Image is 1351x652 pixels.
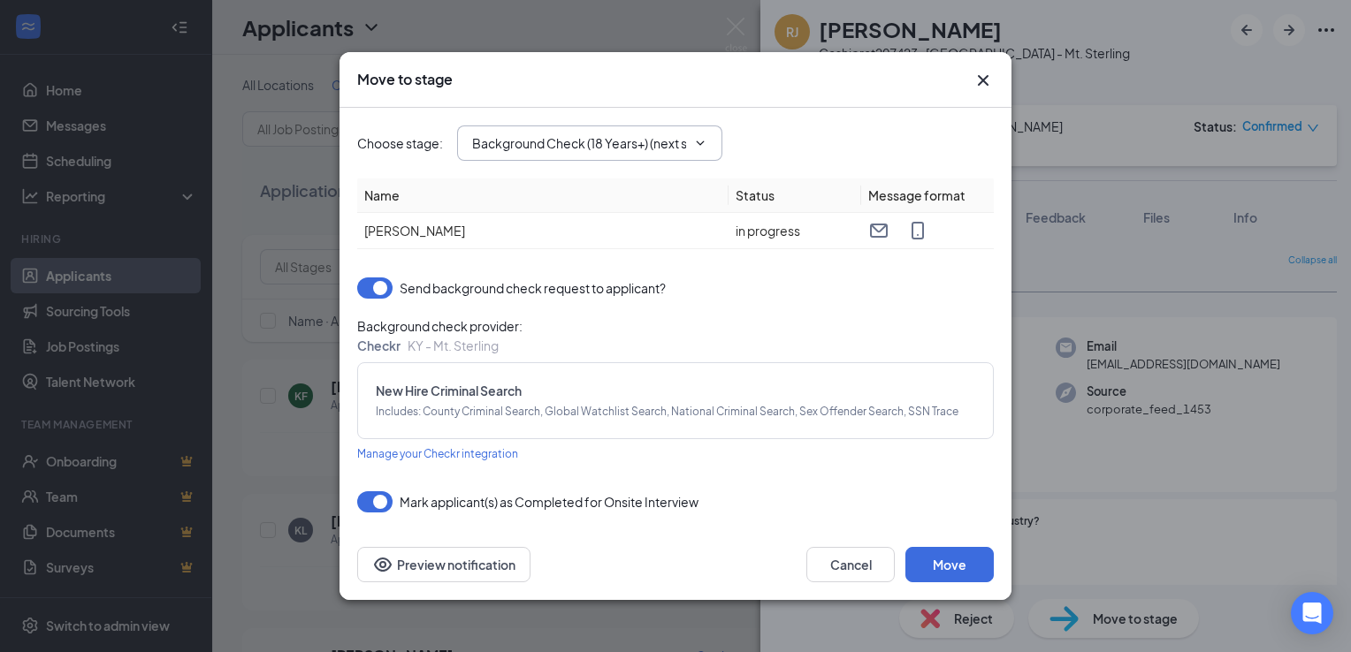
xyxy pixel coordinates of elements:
span: Choose stage : [357,133,443,153]
th: Message format [861,178,994,213]
td: in progress [729,213,861,249]
h3: Move to stage [357,70,453,89]
svg: Cross [973,70,994,91]
button: Preview notificationEye [357,547,530,582]
span: New Hire Criminal Search [376,381,975,400]
span: Includes : County Criminal Search, Global Watchlist Search, National Criminal Search, Sex Offende... [376,404,975,421]
button: Close [973,70,994,91]
button: Move [905,547,994,582]
span: Send background check request to applicant? [400,277,666,299]
button: Cancel [806,547,895,582]
div: Open Intercom Messenger [1291,592,1333,634]
span: Mark applicant(s) as Completed for Onsite Interview [400,491,698,512]
span: [PERSON_NAME] [364,223,465,239]
svg: ChevronDown [693,136,707,150]
a: Manage your Checkr integration [357,443,518,463]
span: Background check provider : [357,316,994,336]
svg: MobileSms [907,220,928,241]
span: KY - Mt. Sterling [408,337,499,353]
span: Checkr [357,337,401,353]
th: Status [729,178,861,213]
svg: Email [868,220,889,241]
th: Name [357,178,729,213]
svg: Eye [372,554,393,575]
span: Manage your Checkr integration [357,447,518,460]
